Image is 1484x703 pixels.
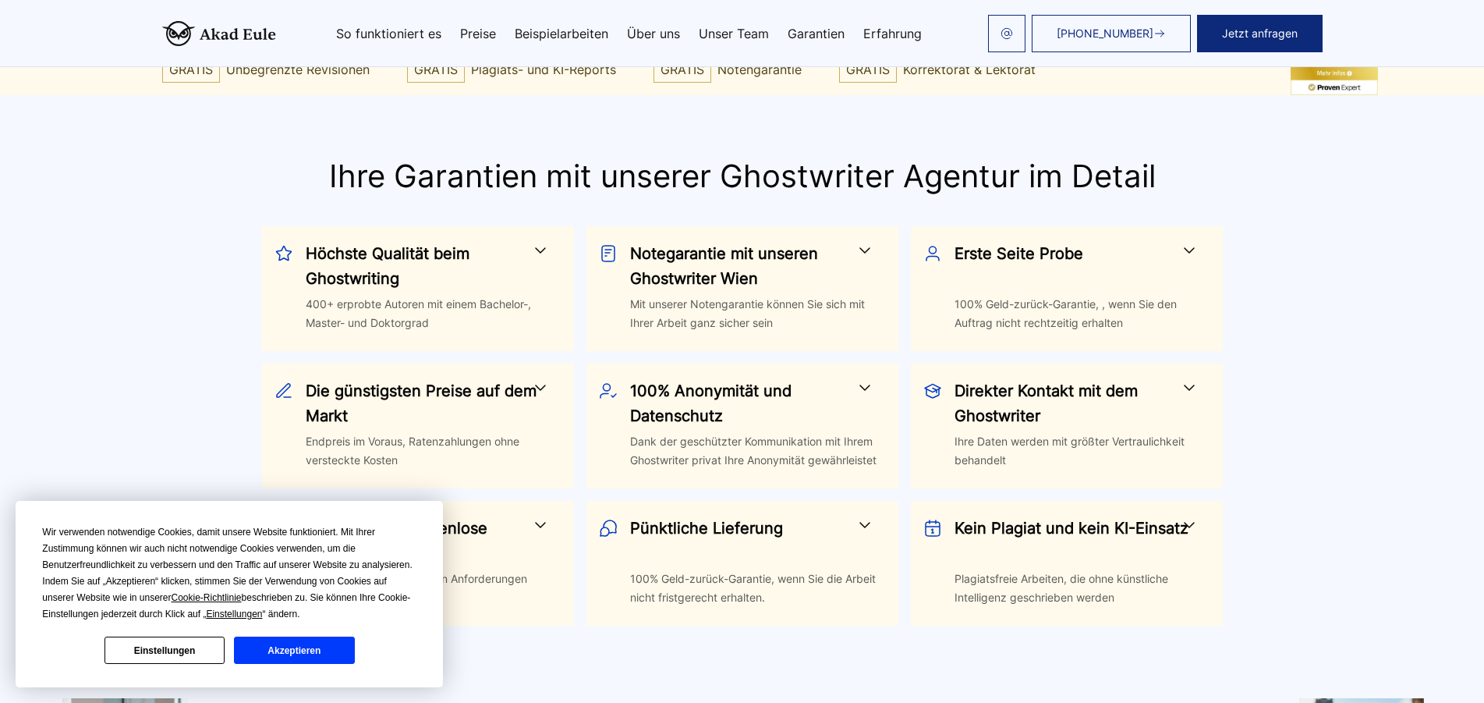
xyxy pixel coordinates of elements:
h3: Die günstigsten Preise auf dem Markt [306,378,544,428]
a: [PHONE_NUMBER] [1032,15,1191,52]
a: Garantien [788,27,845,40]
a: So funktioniert es [336,27,441,40]
a: Beispielarbeiten [515,27,608,40]
h3: Direkter Kontakt mit dem Ghostwriter [955,378,1192,428]
span: Cookie-Richtlinie [172,592,242,603]
div: Endpreis im Voraus, Ratenzahlungen ohne versteckte Kosten [306,432,561,470]
img: Kein Plagiat und kein KI-Einsatz [923,519,942,538]
span: GRATIS [653,56,711,83]
img: 100% Anonymität und Datenschutz [599,382,618,400]
div: Cookie Consent Prompt [16,501,443,687]
button: Jetzt anfragen [1197,15,1323,52]
img: Direkter Kontakt mit dem Ghostwriter [923,382,942,400]
img: Die günstigsten Preise auf dem Markt [274,382,293,400]
a: Preise [460,27,496,40]
h3: Notegarantie mit unseren Ghostwriter Wien [630,241,868,291]
div: 400+ erprobte Autoren mit einem Bachelor-, Master- und Doktorgrad [306,295,561,332]
span: Einstellungen [206,609,262,620]
span: Plagiats- und KI-Reports [471,57,616,82]
div: Plagiatsfreie Arbeiten, die ohne künstliche Intelligenz geschrieben werden [955,570,1210,607]
span: Unbegrenzte Revisionen [226,57,370,82]
img: Erste Seite Probe [923,244,942,263]
span: Korrektorat & Lektorat [903,57,1036,82]
img: Pünktliche Lieferung [599,519,618,538]
span: GRATIS [407,56,465,83]
img: Höchste Qualität beim Ghostwriting [274,244,293,263]
h3: Erste Seite Probe [955,241,1192,291]
a: Über uns [627,27,680,40]
h3: 100% Anonymität und Datenschutz [630,378,868,428]
h3: Kein Plagiat und kein KI-Einsatz [955,516,1192,566]
h3: Höchste Qualität beim Ghostwriting [306,241,544,291]
div: 100% Geld-zurück-Garantie, , wenn Sie den Auftrag nicht rechtzeitig erhalten [955,295,1210,332]
a: Erfahrung [863,27,922,40]
img: Notegarantie mit unseren Ghostwriter Wien [599,244,618,263]
img: email [1001,27,1013,40]
div: Mit unserer Notengarantie können Sie sich mit Ihrer Arbeit ganz sicher sein [630,295,886,332]
h3: Pünktliche Lieferung [630,516,868,566]
div: 100% Geld-zurück-Garantie, wenn Sie die Arbeit nicht fristgerecht erhalten. [630,570,886,607]
div: Wir verwenden notwendige Cookies, damit unsere Website funktioniert. Mit Ihrer Zustimmung können ... [42,524,416,623]
h3: Unbegrenzte kostenlose Revisionen [306,516,544,566]
span: GRATIS [162,56,220,83]
a: Unser Team [699,27,769,40]
span: Notengarantie [717,57,802,82]
img: logo [162,21,276,46]
span: GRATIS [839,56,897,83]
div: Ihre Daten werden mit größter Vertraulichkeit behandelt [955,432,1210,470]
button: Akzeptieren [234,637,354,664]
span: [PHONE_NUMBER] [1057,27,1153,40]
div: Dank der geschützter Kommunikation mit Ihrem Ghostwriter privat Ihre Anonymität gewährleistet [630,432,886,470]
h2: Ihre Garantien mit unserer Ghostwriter Agentur im Detail [162,158,1323,195]
button: Einstellungen [104,637,225,664]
